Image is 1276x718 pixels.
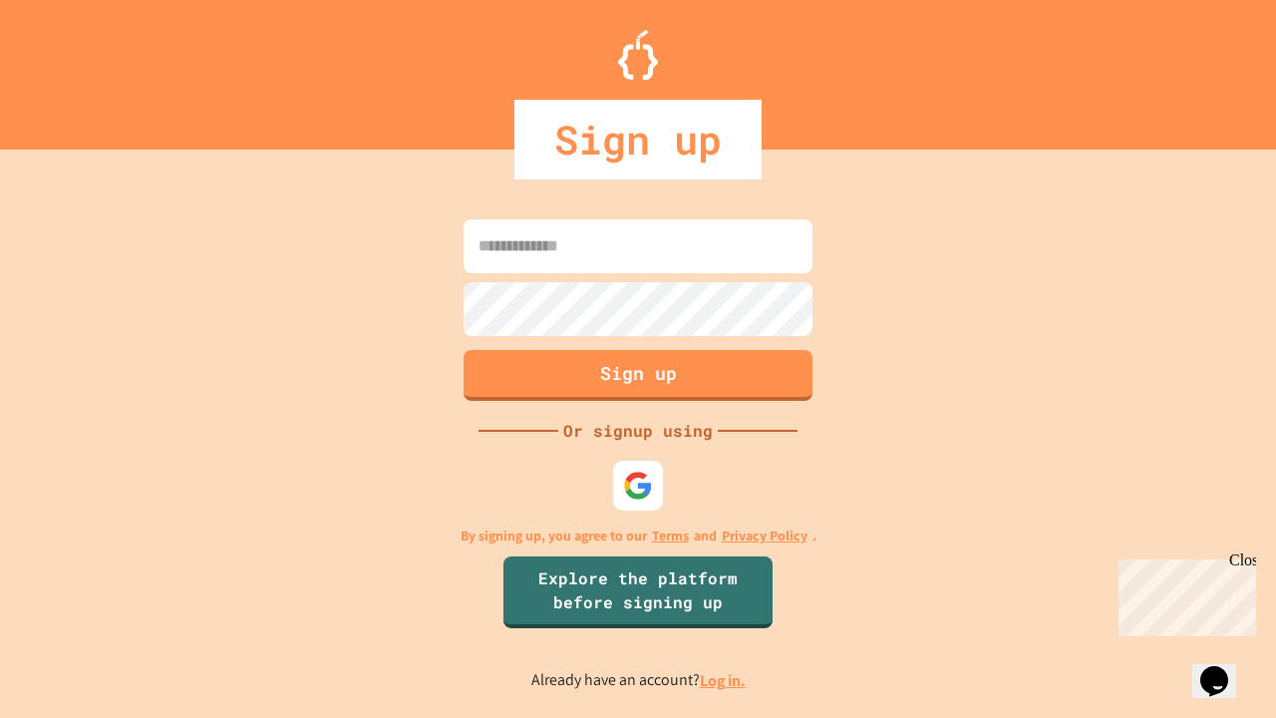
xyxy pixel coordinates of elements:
[8,8,138,127] div: Chat with us now!Close
[700,670,746,691] a: Log in.
[461,526,816,546] p: By signing up, you agree to our and .
[558,419,718,443] div: Or signup using
[531,668,746,693] p: Already have an account?
[503,556,773,628] a: Explore the platform before signing up
[514,100,762,179] div: Sign up
[1111,551,1256,636] iframe: chat widget
[1192,638,1256,698] iframe: chat widget
[618,30,658,80] img: Logo.svg
[722,526,807,546] a: Privacy Policy
[464,350,812,401] button: Sign up
[623,471,653,501] img: google-icon.svg
[652,526,689,546] a: Terms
